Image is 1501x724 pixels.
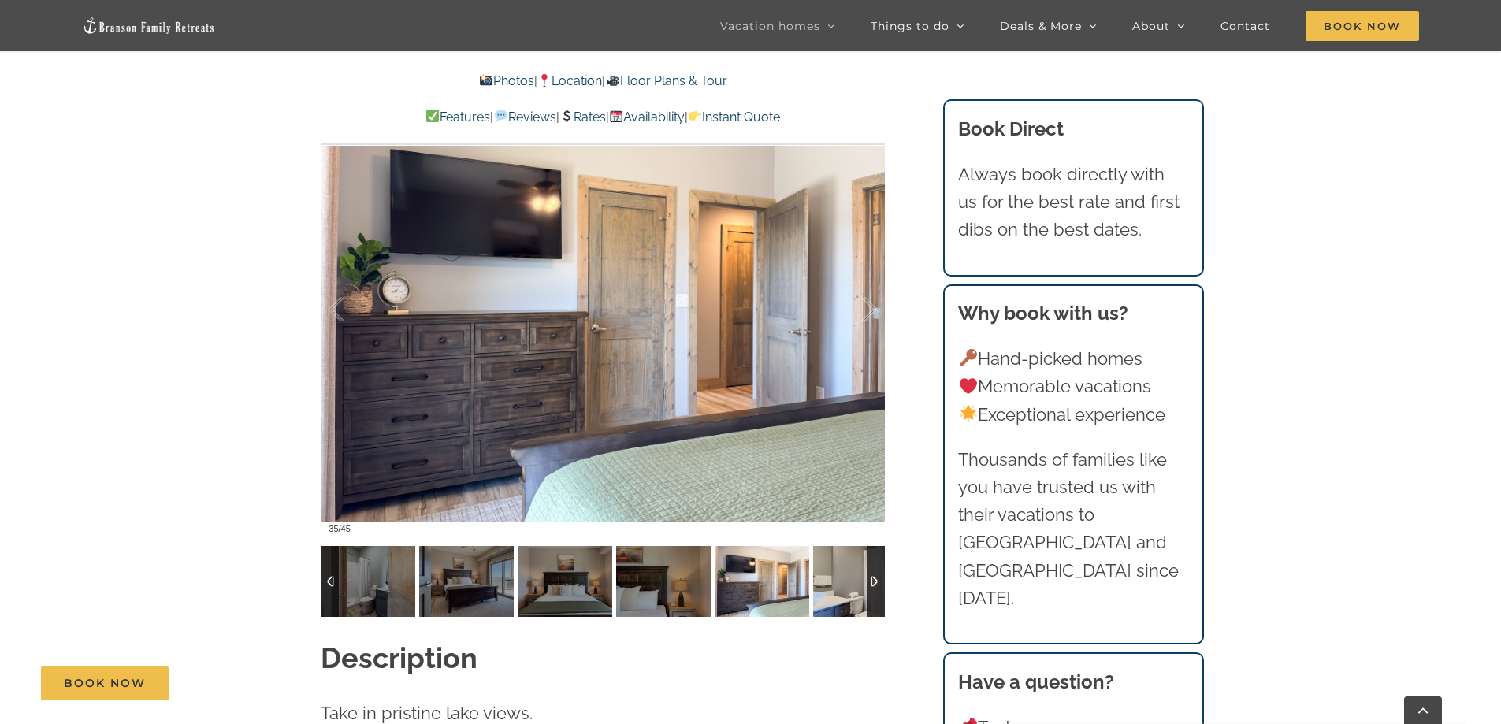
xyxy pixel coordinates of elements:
[720,20,820,32] span: Vacation homes
[609,110,685,124] a: Availability
[605,73,726,88] a: Floor Plans & Tour
[958,345,1188,429] p: Hand-picked homes Memorable vacations Exceptional experience
[1000,20,1082,32] span: Deals & More
[958,117,1064,140] b: Book Direct
[958,446,1188,612] p: Thousands of families like you have trusted us with their vacations to [GEOGRAPHIC_DATA] and [GEO...
[813,546,908,617] img: Dreamweaver-Cabin-at-Table-Rock-Lake-3019-scaled.jpg-nggid043016-ngg0dyn-120x90-00f0w010c011r110f...
[64,677,146,690] span: Book Now
[689,110,701,122] img: 👉
[426,110,439,122] img: ✅
[480,74,492,87] img: 📸
[538,74,551,87] img: 📍
[41,666,169,700] a: Book Now
[493,110,555,124] a: Reviews
[537,73,602,88] a: Location
[495,110,507,122] img: 💬
[960,349,977,366] img: 🔑
[559,110,606,124] a: Rates
[607,74,619,87] img: 🎥
[419,546,514,617] img: Dreamweaver-Cabin-at-Table-Rock-Lake-3013-scaled.jpg-nggid043012-ngg0dyn-120x90-00f0w010c011r110f...
[960,377,977,395] img: ❤️
[958,299,1188,328] h3: Why book with us?
[1220,20,1270,32] span: Contact
[1132,20,1170,32] span: About
[958,161,1188,244] p: Always book directly with us for the best rate and first dibs on the best dates.
[321,641,477,674] strong: Description
[688,110,780,124] a: Instant Quote
[321,71,885,91] p: | |
[1306,11,1419,41] span: Book Now
[321,546,415,617] img: Dreamweaver-Cabin-at-Table-Rock-Lake-3008-scaled.jpg-nggid043011-ngg0dyn-120x90-00f0w010c011r110f...
[82,17,216,35] img: Branson Family Retreats Logo
[518,546,612,617] img: Dreamweaver-Cabin-at-Table-Rock-Lake-3015-scaled.jpg-nggid043013-ngg0dyn-120x90-00f0w010c011r110f...
[479,73,534,88] a: Photos
[560,110,573,122] img: 💲
[616,546,711,617] img: Dreamweaver-Cabin-at-Table-Rock-Lake-3017-scaled.jpg-nggid043015-ngg0dyn-120x90-00f0w010c011r110f...
[715,546,809,617] img: Dreamweaver-Cabin-at-Table-Rock-Lake-3016-scaled.jpg-nggid043014-ngg0dyn-120x90-00f0w010c011r110f...
[871,20,949,32] span: Things to do
[960,405,977,422] img: 🌟
[321,107,885,128] p: | | | |
[610,110,622,122] img: 📆
[425,110,490,124] a: Features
